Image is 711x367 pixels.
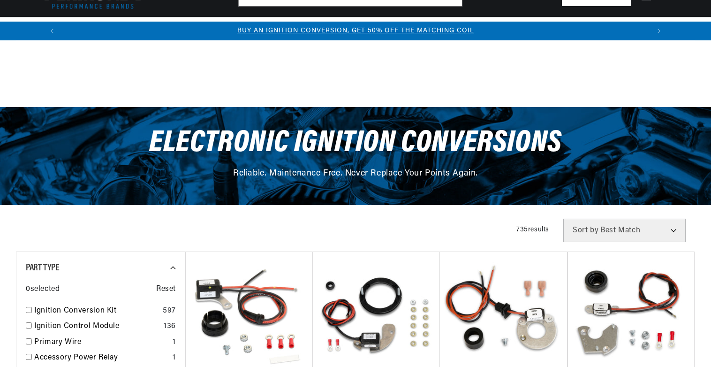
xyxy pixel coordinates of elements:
[434,17,500,39] summary: Spark Plug Wires
[573,227,598,234] span: Sort by
[163,305,176,317] div: 597
[500,17,549,39] summary: Motorcycle
[43,22,61,40] button: Translation missing: en.sections.announcements.previous_announcement
[26,263,59,273] span: Part Type
[164,321,176,333] div: 136
[34,336,169,349] a: Primary Wire
[34,305,159,317] a: Ignition Conversion Kit
[156,283,176,296] span: Reset
[16,22,695,40] slideshow-component: Translation missing: en.sections.announcements.announcement_bar
[365,17,434,39] summary: Battery Products
[61,26,650,36] div: 1 of 3
[149,128,562,159] span: Electronic Ignition Conversions
[173,352,176,364] div: 1
[61,26,650,36] div: Announcement
[193,17,312,39] summary: Headers, Exhausts & Components
[237,27,474,34] a: BUY AN IGNITION CONVERSION, GET 50% OFF THE MATCHING COIL
[563,219,686,242] select: Sort by
[115,17,193,39] summary: Coils & Distributors
[34,321,160,333] a: Ignition Control Module
[233,169,478,178] span: Reliable. Maintenance Free. Never Replace Your Points Again.
[615,17,672,40] summary: Product Support
[26,283,60,296] span: 0 selected
[516,226,549,233] span: 735 results
[312,17,365,39] summary: Engine Swaps
[34,352,169,364] a: Accessory Power Relay
[173,336,176,349] div: 1
[650,22,668,40] button: Translation missing: en.sections.announcements.next_announcement
[39,17,115,39] summary: Ignition Conversions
